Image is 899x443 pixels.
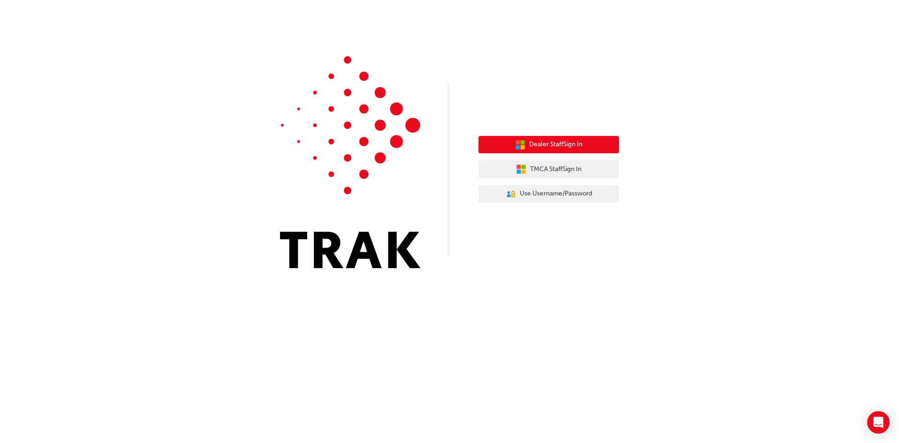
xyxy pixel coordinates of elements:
[479,136,619,154] button: Dealer StaffSign In
[280,56,420,268] img: Trak
[479,185,619,203] button: Use Username/Password
[520,188,592,199] span: Use Username/Password
[479,160,619,178] button: TMCA StaffSign In
[530,164,582,175] span: TMCA Staff Sign In
[529,139,582,150] span: Dealer Staff Sign In
[867,411,890,434] div: Open Intercom Messenger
